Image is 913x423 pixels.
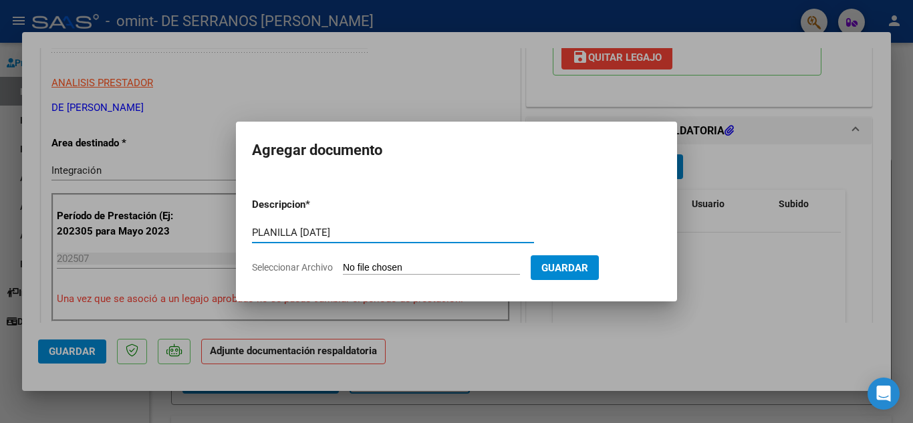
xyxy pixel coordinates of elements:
[531,255,599,280] button: Guardar
[252,138,661,163] h2: Agregar documento
[252,197,375,213] p: Descripcion
[252,262,333,273] span: Seleccionar Archivo
[868,378,900,410] div: Open Intercom Messenger
[541,262,588,274] span: Guardar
